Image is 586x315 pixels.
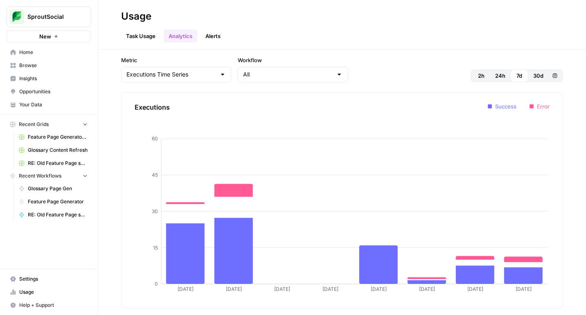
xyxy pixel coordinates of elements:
[15,130,91,144] a: Feature Page Generator Grid
[7,7,91,27] button: Workspace: SproutSocial
[178,286,194,292] tspan: [DATE]
[28,146,88,154] span: Glossary Content Refresh
[9,9,24,24] img: SproutSocial Logo
[7,272,91,286] a: Settings
[153,245,158,251] tspan: 15
[28,160,88,167] span: RE: Old Feature Page scrape and markdown Grid
[19,88,88,95] span: Opportunities
[419,286,435,292] tspan: [DATE]
[152,208,158,214] tspan: 30
[7,118,91,130] button: Recent Grids
[7,59,91,72] a: Browse
[15,144,91,157] a: Glossary Content Refresh
[488,102,516,110] li: Success
[19,101,88,108] span: Your Data
[27,13,77,21] span: SproutSocial
[490,69,510,82] button: 24h
[39,32,51,40] span: New
[155,281,158,287] tspan: 0
[7,72,91,85] a: Insights
[201,29,225,43] a: Alerts
[28,133,88,141] span: Feature Page Generator Grid
[478,72,485,80] span: 2h
[7,299,91,312] button: Help + Support
[121,10,151,23] div: Usage
[19,288,88,296] span: Usage
[7,46,91,59] a: Home
[7,286,91,299] a: Usage
[15,157,91,170] a: RE: Old Feature Page scrape and markdown Grid
[528,69,548,82] button: 30d
[152,135,158,142] tspan: 60
[28,185,88,192] span: Glossary Page Gen
[164,29,197,43] a: Analytics
[7,170,91,182] button: Recent Workflows
[121,29,160,43] a: Task Usage
[467,286,483,292] tspan: [DATE]
[472,69,490,82] button: 2h
[28,198,88,205] span: Feature Page Generator
[516,286,532,292] tspan: [DATE]
[371,286,387,292] tspan: [DATE]
[238,56,348,64] label: Workflow
[19,75,88,82] span: Insights
[15,182,91,195] a: Glossary Page Gen
[226,286,242,292] tspan: [DATE]
[121,56,231,64] label: Metric
[7,98,91,111] a: Your Data
[15,208,91,221] a: RE: Old Feature Page scrape and markdown
[19,62,88,69] span: Browse
[533,72,543,80] span: 30d
[19,275,88,283] span: Settings
[516,72,522,80] span: 7d
[7,85,91,98] a: Opportunities
[19,49,88,56] span: Home
[530,102,550,110] li: Error
[495,72,505,80] span: 24h
[7,30,91,43] button: New
[126,70,216,79] input: Executions Time Series
[243,70,333,79] input: All
[15,195,91,208] a: Feature Page Generator
[152,172,158,178] tspan: 45
[28,211,88,218] span: RE: Old Feature Page scrape and markdown
[322,286,338,292] tspan: [DATE]
[19,301,88,309] span: Help + Support
[19,121,49,128] span: Recent Grids
[274,286,290,292] tspan: [DATE]
[19,172,61,180] span: Recent Workflows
